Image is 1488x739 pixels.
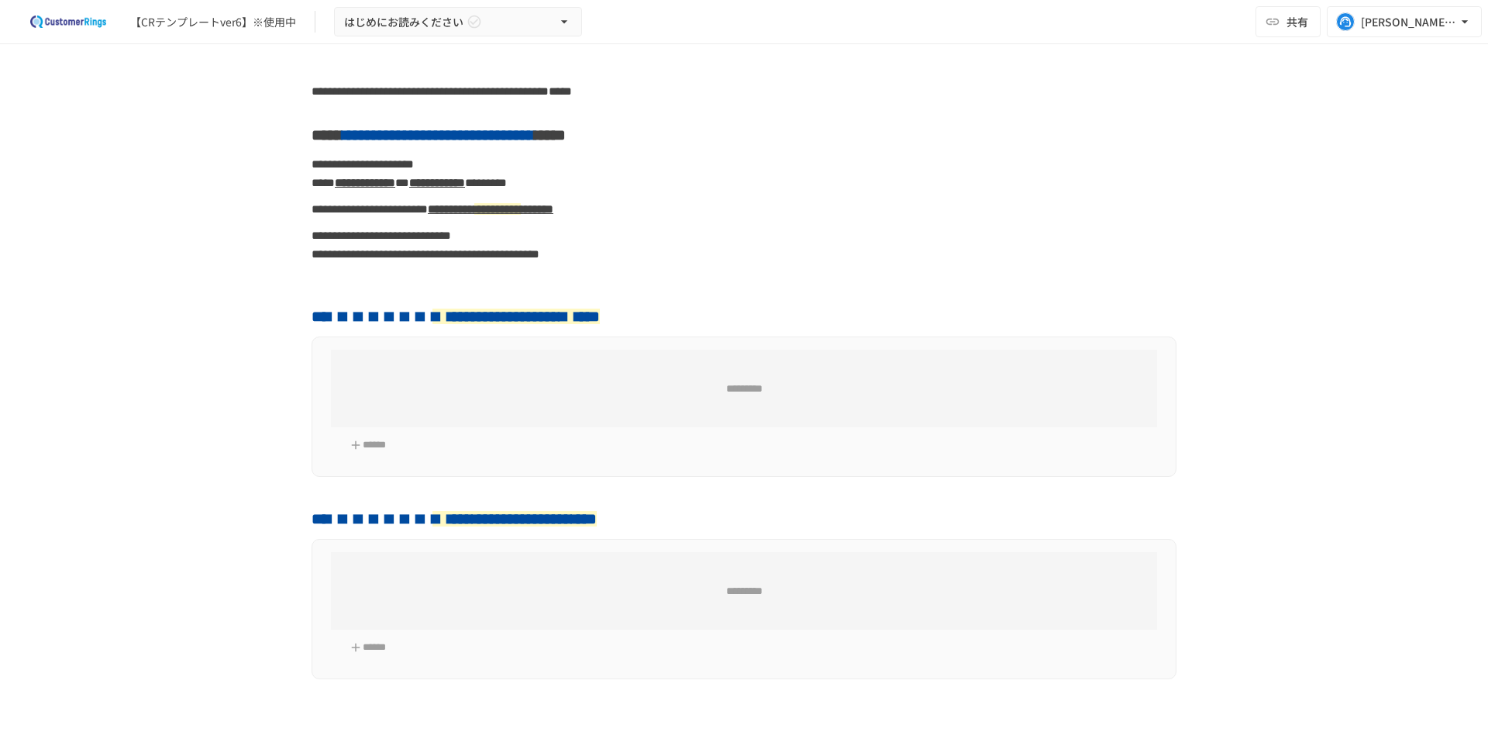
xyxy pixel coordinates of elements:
[1327,6,1482,37] button: [PERSON_NAME][EMAIL_ADDRESS][DOMAIN_NAME]
[19,9,118,34] img: 2eEvPB0nRDFhy0583kMjGN2Zv6C2P7ZKCFl8C3CzR0M
[1361,12,1457,32] div: [PERSON_NAME][EMAIL_ADDRESS][DOMAIN_NAME]
[1286,13,1308,30] span: 共有
[130,14,296,30] div: 【CRテンプレートver6】※使用中
[334,7,582,37] button: はじめにお読みください
[1255,6,1321,37] button: 共有
[344,12,463,32] span: はじめにお読みください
